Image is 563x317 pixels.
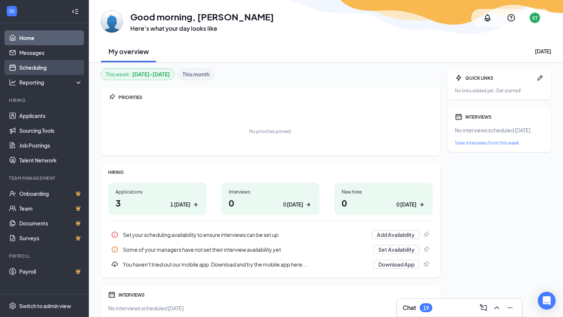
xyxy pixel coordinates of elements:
button: Download App [373,260,419,269]
svg: Pin [422,246,430,253]
div: No priorities pinned. [249,128,292,135]
a: Applicants [19,108,83,123]
svg: Download [111,261,118,268]
svg: Minimize [506,303,515,312]
a: Talent Network [19,153,83,168]
div: ST [532,15,537,21]
h1: 3 [115,197,199,209]
div: Interviews [229,189,312,195]
div: Some of your managers have not set their interview availability yet [108,242,433,257]
div: This week : [105,70,170,78]
svg: ArrowRight [418,201,425,208]
div: You haven't tried out our mobile app. Download and try the mobile app here... [123,261,369,268]
div: Set your scheduling availability to ensure interviews can be set up [123,231,368,238]
button: Minimize [504,302,516,314]
div: Open Intercom Messenger [538,292,556,310]
button: ChevronUp [491,302,503,314]
div: Reporting [19,79,83,86]
a: DownloadYou haven't tried out our mobile app. Download and try the mobile app here...Download AppPin [108,257,433,272]
b: This month [182,70,210,78]
svg: Bolt [455,74,462,82]
h2: My overview [108,47,149,56]
div: You haven't tried out our mobile app. Download and try the mobile app here... [108,257,433,272]
svg: Calendar [108,291,115,298]
svg: Pen [536,74,544,82]
div: No links added yet. Get started! [455,87,544,94]
div: 0 [DATE] [396,201,416,208]
svg: ComposeMessage [479,303,488,312]
a: Interviews00 [DATE]ArrowRight [221,183,320,215]
svg: ArrowRight [305,201,312,208]
h3: Chat [403,304,416,312]
svg: Pin [422,261,430,268]
b: [DATE] - [DATE] [132,70,170,78]
a: Job Postings [19,138,83,153]
svg: Info [111,231,118,238]
img: Shawn Taft [101,10,123,33]
div: PRIORITIES [118,94,433,100]
svg: Collapse [71,8,79,15]
svg: Info [111,246,118,253]
button: Add Availability [372,230,419,239]
a: OnboardingCrown [19,186,83,201]
svg: QuestionInfo [507,13,516,22]
a: TeamCrown [19,201,83,216]
svg: Pin [422,231,430,238]
a: New hires00 [DATE]ArrowRight [334,183,433,215]
div: Switch to admin view [19,302,71,310]
div: 0 [DATE] [283,201,303,208]
svg: Settings [9,302,16,310]
h1: 0 [342,197,425,209]
div: Set your scheduling availability to ensure interviews can be set up [108,227,433,242]
a: View interviews from this week [455,140,544,146]
svg: Notifications [483,13,492,22]
a: InfoSome of your managers have not set their interview availability yetSet AvailabilityPin [108,242,433,257]
a: Applications31 [DATE]ArrowRight [108,183,207,215]
div: HIRING [108,169,433,175]
h3: Here’s what your day looks like [130,24,274,33]
a: DocumentsCrown [19,216,83,231]
a: InfoSet your scheduling availability to ensure interviews can be set upAdd AvailabilityPin [108,227,433,242]
a: Home [19,30,83,45]
a: Messages [19,45,83,60]
svg: Analysis [9,79,16,86]
div: [DATE] [535,47,551,55]
button: Set Availability [373,245,419,254]
button: ComposeMessage [477,302,489,314]
div: New hires [342,189,425,195]
div: Some of your managers have not set their interview availability yet [123,246,369,253]
div: Payroll [9,253,81,259]
a: Sourcing Tools [19,123,83,138]
div: 1 [DATE] [170,201,190,208]
div: Hiring [9,97,81,103]
svg: Pin [108,93,115,101]
svg: ArrowRight [192,201,199,208]
div: Team Management [9,175,81,181]
div: INTERVIEWS [465,114,544,120]
a: SurveysCrown [19,231,83,245]
div: 19 [423,305,429,311]
svg: Calendar [455,113,462,120]
div: No interviews scheduled [DATE]. [108,304,433,312]
a: Scheduling [19,60,83,75]
svg: ChevronUp [492,303,501,312]
h1: 0 [229,197,312,209]
div: QUICK LINKS [465,75,533,81]
svg: WorkstreamLogo [8,7,16,15]
div: Applications [115,189,199,195]
a: PayrollCrown [19,264,83,279]
div: No interviews scheduled [DATE]. [455,126,544,134]
div: INTERVIEWS [118,292,433,298]
h1: Good morning, [PERSON_NAME] [130,10,274,23]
